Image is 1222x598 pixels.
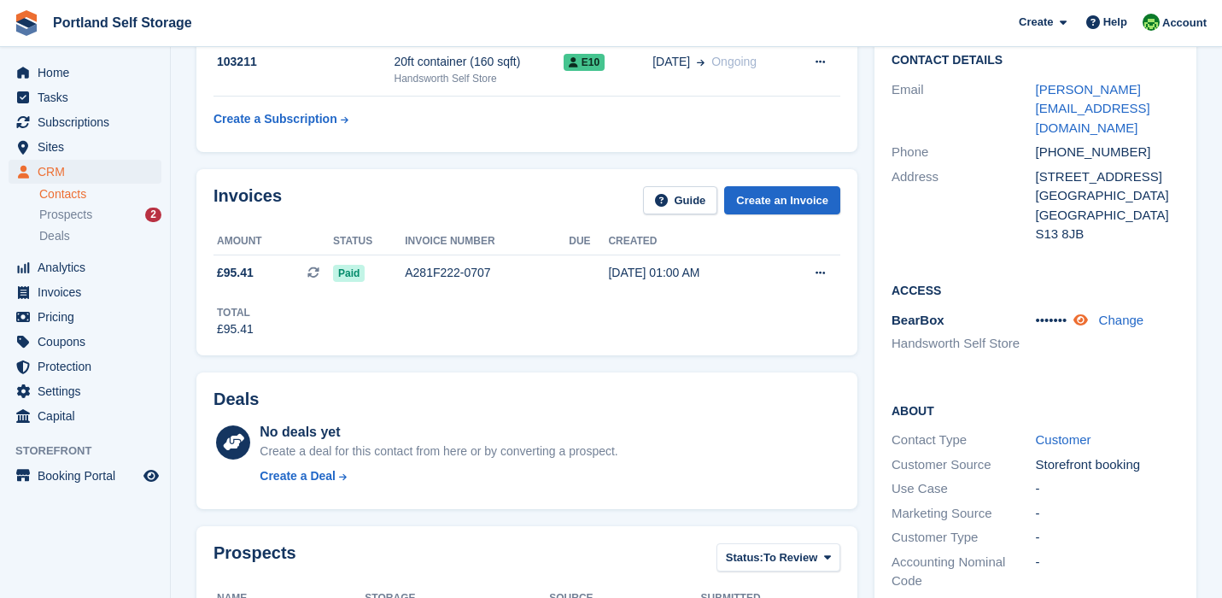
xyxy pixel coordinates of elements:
[15,443,170,460] span: Storefront
[711,55,757,68] span: Ongoing
[608,228,775,255] th: Created
[1036,225,1180,244] div: S13 8JB
[569,228,608,255] th: Due
[405,228,569,255] th: Invoice number
[9,61,161,85] a: menu
[892,313,944,327] span: BearBox
[892,528,1036,548] div: Customer Type
[39,228,70,244] span: Deals
[333,228,405,255] th: Status
[726,549,763,566] span: Status:
[892,553,1036,591] div: Accounting Nominal Code
[213,103,348,135] a: Create a Subscription
[9,135,161,159] a: menu
[14,10,39,36] img: stora-icon-8386f47178a22dfd0bd8f6a31ec36ba5ce8667c1dd55bd0f319d3a0aa187defe.svg
[9,305,161,329] a: menu
[39,227,161,245] a: Deals
[38,464,140,488] span: Booking Portal
[564,54,605,71] span: E10
[1036,143,1180,162] div: [PHONE_NUMBER]
[46,9,199,37] a: Portland Self Storage
[1036,206,1180,226] div: [GEOGRAPHIC_DATA]
[1019,14,1053,31] span: Create
[38,160,140,184] span: CRM
[892,80,1036,138] div: Email
[141,466,161,486] a: Preview store
[892,479,1036,499] div: Use Case
[1099,313,1144,327] a: Change
[260,467,336,485] div: Create a Deal
[213,110,337,128] div: Create a Subscription
[892,281,1179,298] h2: Access
[9,404,161,428] a: menu
[9,379,161,403] a: menu
[724,186,840,214] a: Create an Invoice
[213,53,395,71] div: 103211
[38,305,140,329] span: Pricing
[9,355,161,378] a: menu
[405,264,569,282] div: A281F222-0707
[38,379,140,403] span: Settings
[38,85,140,109] span: Tasks
[38,255,140,279] span: Analytics
[892,334,1036,354] li: Handsworth Self Store
[39,186,161,202] a: Contacts
[9,464,161,488] a: menu
[892,54,1179,67] h2: Contact Details
[892,431,1036,450] div: Contact Type
[1036,553,1180,591] div: -
[213,543,296,575] h2: Prospects
[39,207,92,223] span: Prospects
[38,61,140,85] span: Home
[892,143,1036,162] div: Phone
[39,206,161,224] a: Prospects 2
[763,549,817,566] span: To Review
[1036,504,1180,524] div: -
[260,467,617,485] a: Create a Deal
[1036,479,1180,499] div: -
[9,85,161,109] a: menu
[1036,167,1180,187] div: [STREET_ADDRESS]
[9,160,161,184] a: menu
[260,443,617,460] div: Create a deal for this contact from here or by converting a prospect.
[9,330,161,354] a: menu
[892,402,1179,419] h2: About
[213,228,333,255] th: Amount
[395,71,564,86] div: Handsworth Self Store
[1036,432,1091,447] a: Customer
[260,422,617,443] div: No deals yet
[395,53,564,71] div: 20ft container (160 sqft)
[1162,15,1207,32] span: Account
[38,330,140,354] span: Coupons
[1036,528,1180,548] div: -
[1103,14,1127,31] span: Help
[9,280,161,304] a: menu
[1036,455,1180,475] div: Storefront booking
[1036,186,1180,206] div: [GEOGRAPHIC_DATA]
[608,264,775,282] div: [DATE] 01:00 AM
[38,110,140,134] span: Subscriptions
[1143,14,1160,31] img: Ryan Stevens
[892,504,1036,524] div: Marketing Source
[145,208,161,222] div: 2
[38,404,140,428] span: Capital
[9,255,161,279] a: menu
[892,455,1036,475] div: Customer Source
[38,280,140,304] span: Invoices
[217,305,254,320] div: Total
[9,110,161,134] a: menu
[652,53,690,71] span: [DATE]
[38,135,140,159] span: Sites
[716,543,840,572] button: Status: To Review
[217,264,254,282] span: £95.41
[892,167,1036,244] div: Address
[213,186,282,214] h2: Invoices
[643,186,718,214] a: Guide
[1036,313,1067,327] span: •••••••
[213,390,259,409] h2: Deals
[38,355,140,378] span: Protection
[1036,82,1150,135] a: [PERSON_NAME][EMAIL_ADDRESS][DOMAIN_NAME]
[333,265,365,282] span: Paid
[217,320,254,338] div: £95.41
